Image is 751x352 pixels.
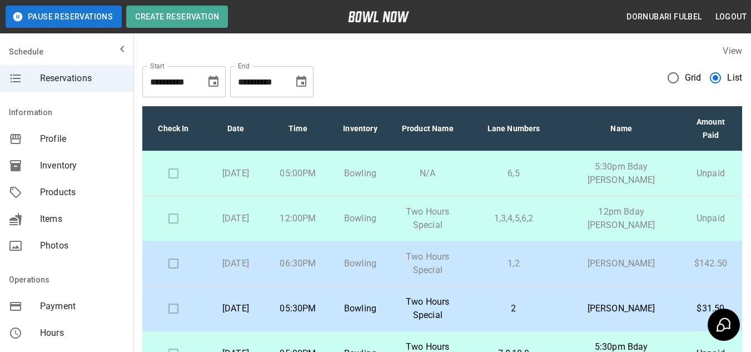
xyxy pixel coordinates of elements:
p: 6,5 [473,167,555,180]
th: Date [205,106,267,151]
p: $31.50 [688,302,733,315]
p: [DATE] [213,167,258,180]
p: 05:30PM [276,302,320,315]
span: Hours [40,326,125,340]
p: Bowling [338,302,382,315]
span: Photos [40,239,125,252]
span: Items [40,212,125,226]
button: Logout [711,7,751,27]
span: Reservations [40,72,125,85]
p: $142.50 [688,257,733,270]
th: Amount Paid [679,106,742,151]
p: Unpaid [688,212,733,225]
p: Bowling [338,212,382,225]
p: Bowling [338,167,382,180]
th: Product Name [391,106,464,151]
p: [PERSON_NAME] [573,257,670,270]
th: Inventory [329,106,391,151]
th: Name [564,106,679,151]
button: Pause Reservations [6,6,122,28]
p: 2 [473,302,555,315]
p: 05:00PM [276,167,320,180]
p: [DATE] [213,257,258,270]
p: N/A [400,167,455,180]
span: Inventory [40,159,125,172]
p: 1,3,4,5,6,2 [473,212,555,225]
span: List [727,71,742,85]
button: Choose date, selected date is Aug 27, 2025 [202,71,225,93]
span: Profile [40,132,125,146]
th: Check In [142,106,205,151]
button: Create Reservation [126,6,228,28]
p: [PERSON_NAME] [573,302,670,315]
p: Two Hours Special [400,295,455,322]
p: 06:30PM [276,257,320,270]
label: View [723,46,742,56]
button: Choose date, selected date is Sep 27, 2025 [290,71,312,93]
p: [DATE] [213,212,258,225]
p: Two Hours Special [400,250,455,277]
th: Lane Numbers [464,106,564,151]
p: Two Hours Special [400,205,455,232]
span: Grid [685,71,702,85]
p: 5:30pm Bday [PERSON_NAME] [573,160,670,187]
th: Time [267,106,329,151]
p: 12:00PM [276,212,320,225]
p: Bowling [338,257,382,270]
p: [DATE] [213,302,258,315]
p: Unpaid [688,167,733,180]
span: Products [40,186,125,199]
p: 12pm Bday [PERSON_NAME] [573,205,670,232]
button: Dornubari Fulbel [622,7,706,27]
img: logo [348,11,409,22]
span: Payment [40,300,125,313]
p: 1,2 [473,257,555,270]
